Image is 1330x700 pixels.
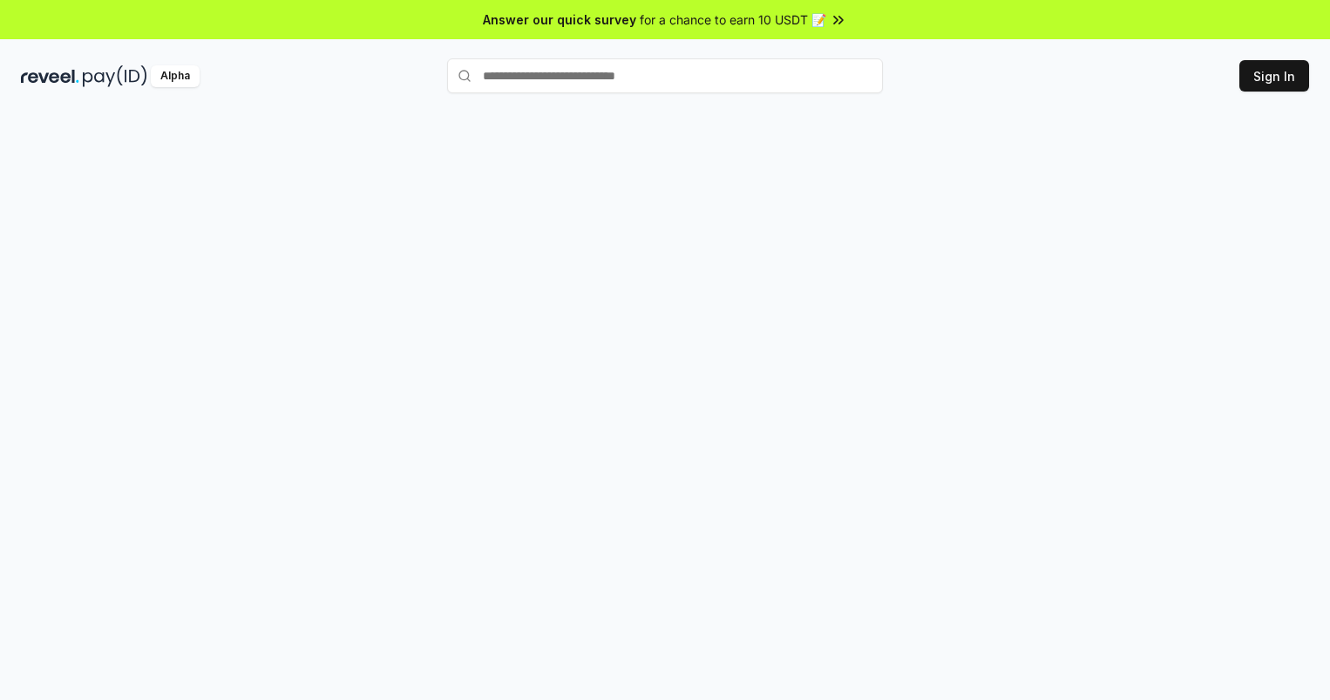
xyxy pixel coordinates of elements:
div: Alpha [151,65,200,87]
button: Sign In [1239,60,1309,92]
img: pay_id [83,65,147,87]
img: reveel_dark [21,65,79,87]
span: for a chance to earn 10 USDT 📝 [640,10,826,29]
span: Answer our quick survey [483,10,636,29]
